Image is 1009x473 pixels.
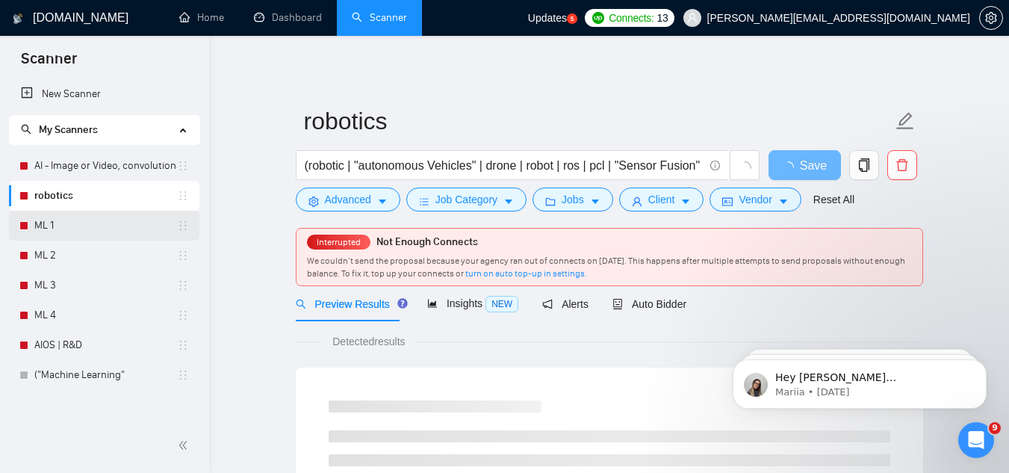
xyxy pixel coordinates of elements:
span: Connects: [609,10,653,26]
a: ("Machine Learning" [34,360,177,390]
span: Auto Bidder [612,298,686,310]
li: New Scanner [9,79,199,109]
li: ML 1 [9,211,199,241]
span: NEW [485,296,518,312]
span: notification [542,299,553,309]
a: Reset All [813,191,854,208]
span: Scanner [9,48,89,79]
span: My Scanners [21,123,98,136]
button: userClientcaret-down [619,188,704,211]
button: barsJob Categorycaret-down [406,188,527,211]
a: setting [979,12,1003,24]
a: turn on auto top-up in settings. [465,268,587,279]
span: Detected results [322,333,415,350]
a: ML 1 [34,211,177,241]
span: setting [308,196,319,207]
span: Jobs [562,191,584,208]
span: setting [980,12,1002,24]
a: ML 4 [34,300,177,330]
img: upwork-logo.png [592,12,604,24]
text: 5 [571,16,574,22]
a: New Scanner [21,79,187,109]
span: search [21,124,31,135]
span: 13 [657,10,668,26]
span: holder [177,369,189,381]
span: delete [888,158,916,172]
span: Advanced [325,191,371,208]
span: holder [177,190,189,202]
span: user [632,196,642,207]
a: AIOS | R&D [34,330,177,360]
iframe: Intercom notifications message [710,328,1009,433]
span: user [687,13,698,23]
span: caret-down [590,196,600,207]
span: Preview Results [296,298,403,310]
span: folder [545,196,556,207]
span: holder [177,339,189,351]
span: copy [850,158,878,172]
a: robotics [34,181,177,211]
input: Scanner name... [304,102,892,140]
li: AI - Image or Video, convolutional [9,151,199,181]
a: dashboardDashboard [254,11,322,24]
a: searchScanner [352,11,407,24]
span: Job Category [435,191,497,208]
span: loading [738,161,751,175]
li: robotics [9,181,199,211]
span: caret-down [377,196,388,207]
img: logo [13,7,23,31]
li: ML 2 [9,241,199,270]
span: Save [800,156,827,175]
span: Not Enough Connects [376,235,478,248]
span: loading [782,161,800,173]
span: search [296,299,306,309]
button: Save [769,150,841,180]
span: robot [612,299,623,309]
span: bars [419,196,429,207]
span: holder [177,160,189,172]
span: Alerts [542,298,589,310]
span: Client [648,191,675,208]
li: ML 3 [9,270,199,300]
a: ML 2 [34,241,177,270]
button: idcardVendorcaret-down [710,188,801,211]
button: setting [979,6,1003,30]
button: delete [887,150,917,180]
span: idcard [722,196,733,207]
span: edit [895,111,915,131]
span: 9 [989,422,1001,434]
span: We couldn’t send the proposal because your agency ran out of connects on [DATE]. This happens aft... [307,256,905,279]
span: info-circle [710,161,720,170]
button: copy [849,150,879,180]
span: caret-down [778,196,789,207]
button: settingAdvancedcaret-down [296,188,400,211]
span: Updates [528,12,567,24]
a: ML 3 [34,270,177,300]
li: ("Machine Learning" [9,360,199,390]
input: Search Freelance Jobs... [305,156,704,175]
li: AIOS | R&D [9,330,199,360]
span: holder [177,279,189,291]
li: ML 4 [9,300,199,330]
span: holder [177,250,189,262]
span: caret-down [680,196,691,207]
iframe: Intercom live chat [958,422,994,458]
span: caret-down [503,196,514,207]
span: Vendor [739,191,772,208]
div: Tooltip anchor [396,297,409,310]
a: 5 [567,13,577,24]
span: Interrupted [312,237,365,247]
span: holder [177,220,189,232]
span: holder [177,309,189,321]
button: folderJobscaret-down [533,188,613,211]
span: My Scanners [39,123,98,136]
span: area-chart [427,298,438,309]
a: AI - Image or Video, convolutional [34,151,177,181]
span: double-left [178,438,193,453]
span: Insights [427,297,518,309]
a: homeHome [179,11,224,24]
